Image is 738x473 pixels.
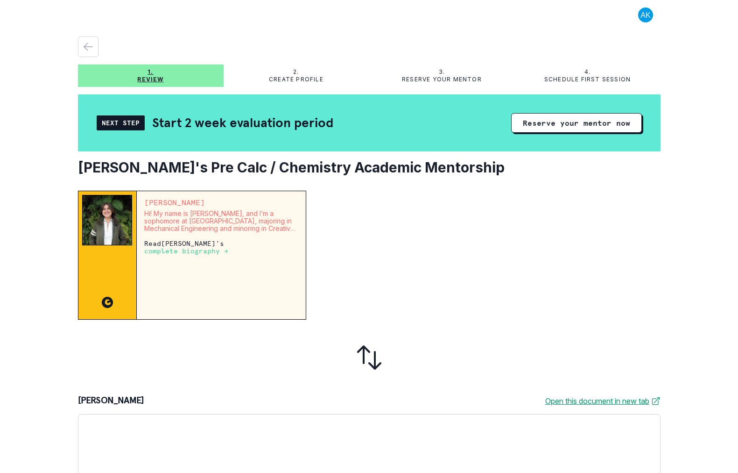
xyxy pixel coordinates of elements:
[293,68,299,76] p: 2.
[144,199,299,206] p: [PERSON_NAME]
[152,115,333,131] h2: Start 2 week evaluation period
[511,113,642,133] button: Reserve your mentor now
[144,240,299,255] p: Read [PERSON_NAME] 's
[137,76,163,83] p: Review
[102,297,113,308] img: CC image
[78,395,144,407] p: [PERSON_NAME]
[78,159,661,176] h2: [PERSON_NAME]'s Pre Calc / Chemistry Academic Mentorship
[544,76,631,83] p: Schedule first session
[545,395,661,407] a: Open this document in new tab
[269,76,323,83] p: Create profile
[148,68,153,76] p: 1.
[439,68,445,76] p: 3.
[82,195,133,245] img: Mentor Image
[402,76,482,83] p: Reserve your mentor
[144,210,299,232] p: Hi! My name is [PERSON_NAME], and I’m a sophomore at [GEOGRAPHIC_DATA], majoring in Mechanical En...
[584,68,590,76] p: 4.
[144,247,228,255] a: complete biography →
[97,115,145,130] div: Next Step
[631,7,661,22] button: profile picture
